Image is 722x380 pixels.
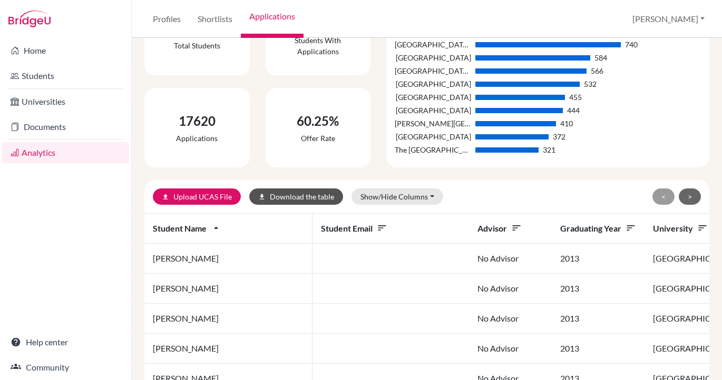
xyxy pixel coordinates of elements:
a: Universities [2,91,129,112]
div: 17620 [176,112,218,131]
i: arrow_drop_up [211,223,221,233]
span: Student name [153,223,221,233]
div: Total students [174,40,220,51]
td: No Advisor [469,244,552,274]
i: sort [626,223,636,233]
span: University [653,223,708,233]
span: Advisor [477,223,522,233]
div: 455 [569,92,582,103]
td: No Advisor [469,334,552,364]
a: Documents [2,116,129,137]
div: [GEOGRAPHIC_DATA] [395,131,471,142]
img: Bridge-U [8,11,51,27]
i: download [258,193,266,201]
div: 321 [543,144,555,155]
div: [GEOGRAPHIC_DATA] ([GEOGRAPHIC_DATA]) [395,39,471,50]
div: [GEOGRAPHIC_DATA] [395,92,471,103]
td: [PERSON_NAME] [144,244,313,274]
div: Students with applications [274,35,363,57]
a: Help center [2,332,129,353]
td: [PERSON_NAME] [144,274,313,304]
a: Analytics [2,142,129,163]
td: 2013 [552,334,645,364]
div: [GEOGRAPHIC_DATA] [395,78,471,89]
i: sort [697,223,708,233]
span: Graduating year [560,223,636,233]
a: Community [2,357,129,378]
div: Applications [176,133,218,144]
div: Offer rate [297,133,339,144]
td: No Advisor [469,304,552,334]
div: 532 [584,78,597,89]
button: [PERSON_NAME] [628,9,709,29]
button: downloadDownload the table [249,188,343,205]
div: 410 [560,118,573,129]
div: 372 [553,131,565,142]
div: 740 [625,39,638,50]
div: 566 [591,65,603,76]
div: [GEOGRAPHIC_DATA] [395,52,471,63]
i: sort [511,223,522,233]
td: 2013 [552,304,645,334]
button: Show/Hide Columns [352,188,443,205]
div: 60.25% [297,112,339,131]
td: [PERSON_NAME] [144,334,313,364]
div: [PERSON_NAME][GEOGRAPHIC_DATA] [395,118,471,129]
button: < [652,188,675,205]
a: Students [2,65,129,86]
i: sort [377,223,387,233]
div: 444 [567,105,580,116]
div: [GEOGRAPHIC_DATA], [GEOGRAPHIC_DATA] [395,65,471,76]
td: No Advisor [469,274,552,304]
div: 584 [594,52,607,63]
td: 2013 [552,244,645,274]
a: uploadUpload UCAS File [153,188,241,205]
i: upload [162,193,169,201]
td: 2013 [552,274,645,304]
span: Student email [321,223,387,233]
button: > [679,188,701,205]
a: Home [2,40,129,61]
td: [PERSON_NAME] [144,304,313,334]
div: The [GEOGRAPHIC_DATA] [395,144,471,155]
div: [GEOGRAPHIC_DATA] [395,105,471,116]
